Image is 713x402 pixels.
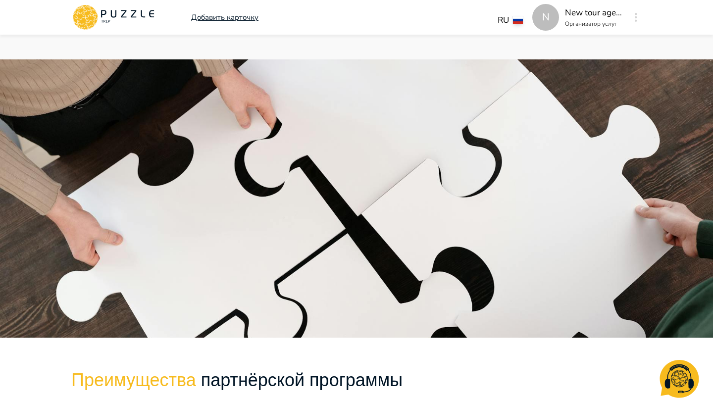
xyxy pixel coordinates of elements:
[532,4,559,31] div: N
[565,19,624,28] p: Организатор услуг
[498,14,509,27] p: RU
[513,16,523,24] img: lang
[71,370,196,390] span: Преимущества
[565,6,624,19] p: New tour agency
[71,369,642,391] h2: партнёрской программы
[191,12,258,23] a: Добавить карточку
